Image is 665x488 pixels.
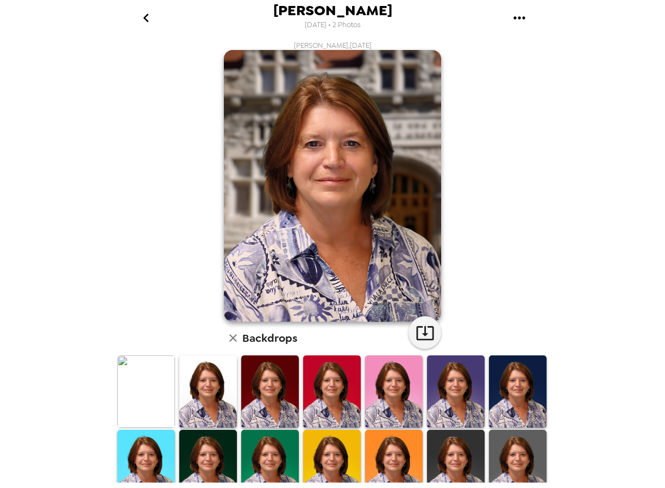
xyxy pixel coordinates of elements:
span: [PERSON_NAME] , [DATE] [294,41,372,50]
span: [PERSON_NAME] [273,3,392,18]
img: Original [117,355,175,427]
span: [DATE] • 2 Photos [305,18,361,33]
h6: Backdrops [242,329,297,347]
img: user [224,50,441,322]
